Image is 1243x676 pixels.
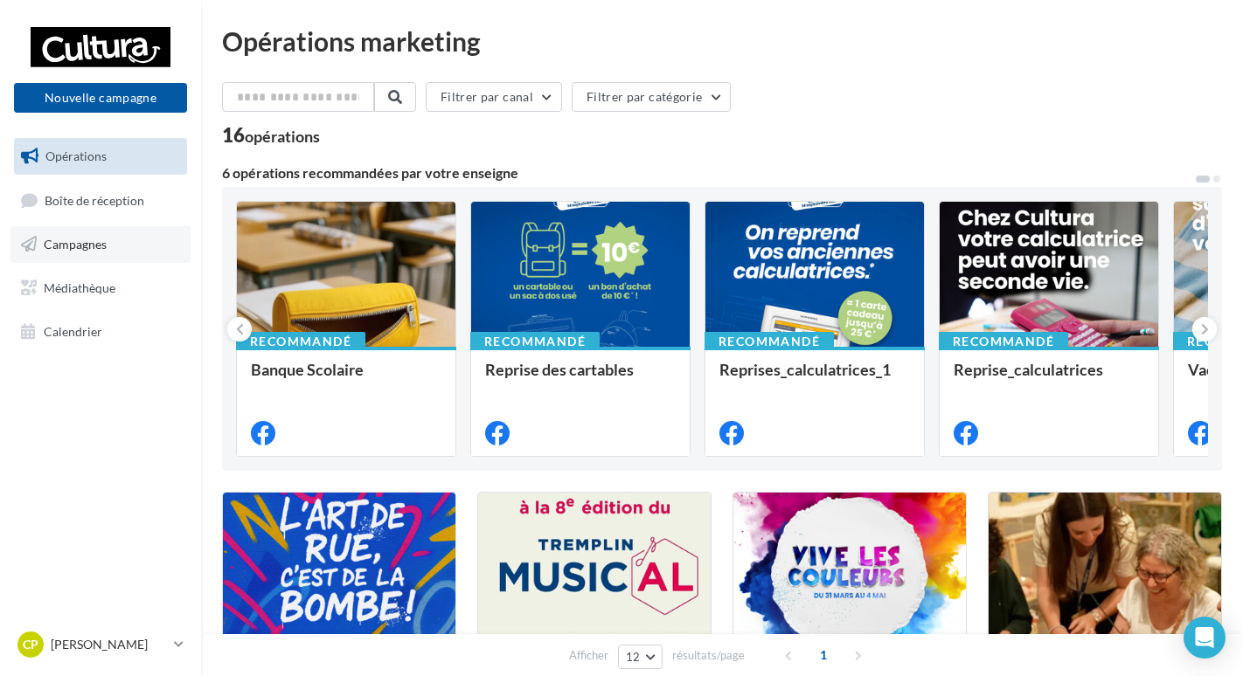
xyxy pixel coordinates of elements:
button: Filtrer par canal [426,82,562,112]
span: Médiathèque [44,280,115,295]
span: Calendrier [44,323,102,338]
div: Recommandé [236,332,365,351]
span: résultats/page [672,647,745,664]
div: Recommandé [705,332,834,351]
div: 6 opérations recommandées par votre enseigne [222,166,1194,180]
div: Open Intercom Messenger [1184,617,1226,659]
div: 16 [222,126,320,145]
button: Filtrer par catégorie [572,82,731,112]
div: Recommandé [470,332,600,351]
div: Recommandé [939,332,1068,351]
span: Banque Scolaire [251,360,364,379]
span: Reprise_calculatrices [954,360,1103,379]
a: Médiathèque [10,270,191,307]
a: CP [PERSON_NAME] [14,628,187,661]
p: [PERSON_NAME] [51,636,167,653]
div: opérations [245,128,320,144]
span: CP [23,636,38,653]
span: Campagnes [44,237,107,252]
a: Calendrier [10,314,191,350]
span: Reprises_calculatrices_1 [719,360,891,379]
span: 12 [626,650,641,664]
span: Opérations [45,148,107,163]
span: Reprise des cartables [485,360,634,379]
a: Opérations [10,138,191,175]
button: 12 [618,645,663,669]
div: Opérations marketing [222,28,1222,54]
span: Afficher [569,647,608,664]
a: Campagnes [10,226,191,263]
a: Boîte de réception [10,182,191,219]
span: 1 [809,641,837,669]
span: Boîte de réception [45,192,144,207]
button: Nouvelle campagne [14,83,187,113]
